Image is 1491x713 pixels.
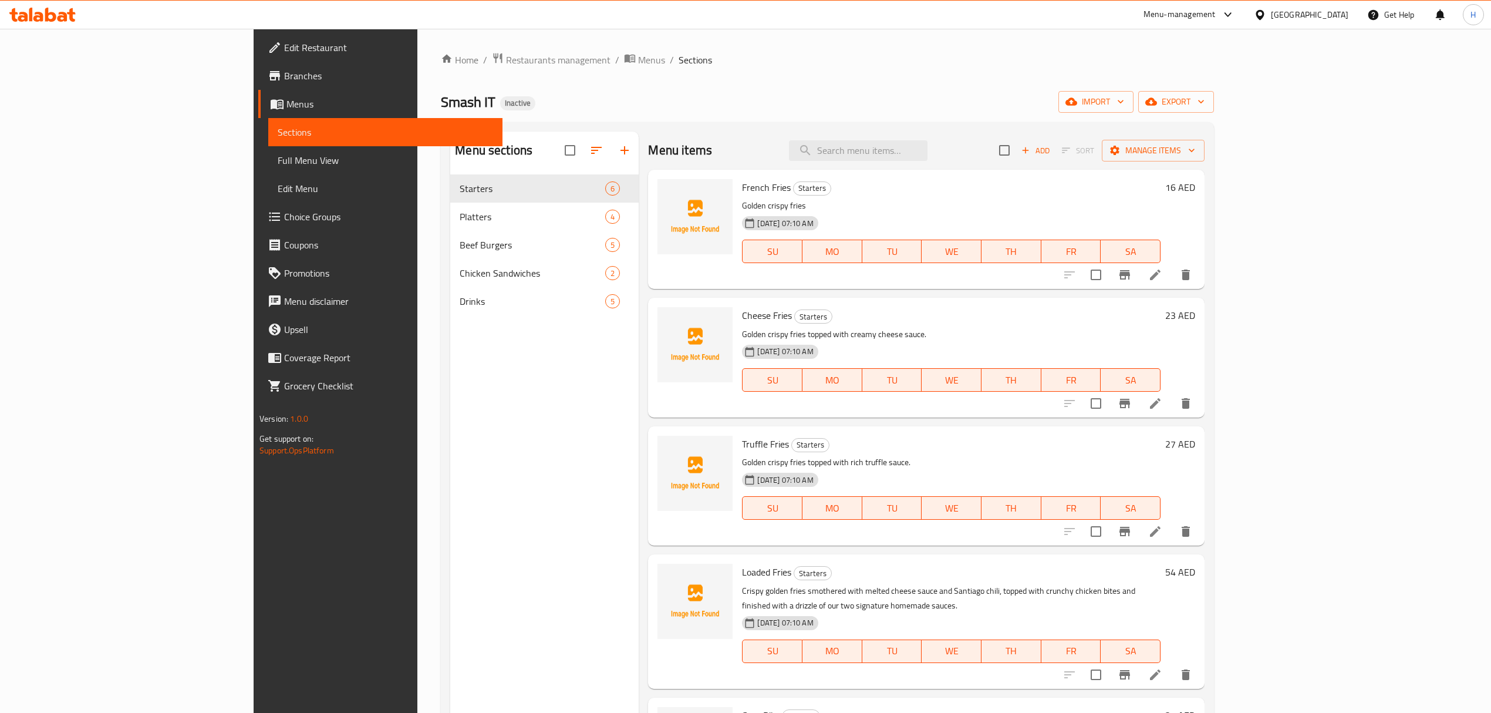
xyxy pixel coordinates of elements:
[1271,8,1348,21] div: [GEOGRAPHIC_DATA]
[284,322,493,337] span: Upsell
[606,211,619,223] span: 4
[657,307,733,382] img: Cheese Fries
[981,368,1041,392] button: TH
[1148,396,1162,411] a: Edit menu item
[1046,500,1097,517] span: FR
[742,496,802,520] button: SU
[290,411,308,426] span: 1.0.0
[747,500,798,517] span: SU
[506,53,610,67] span: Restaurants management
[284,41,493,55] span: Edit Restaurant
[1084,391,1108,416] span: Select to update
[268,174,502,203] a: Edit Menu
[259,411,288,426] span: Version:
[807,243,858,260] span: MO
[1084,519,1108,544] span: Select to update
[648,142,712,159] h2: Menu items
[258,62,502,90] a: Branches
[742,368,802,392] button: SU
[802,640,862,663] button: MO
[802,496,862,520] button: MO
[747,643,798,660] span: SU
[605,294,620,308] div: items
[284,379,493,393] span: Grocery Checklist
[1101,368,1161,392] button: SA
[802,368,862,392] button: MO
[258,33,502,62] a: Edit Restaurant
[450,203,639,231] div: Platters4
[1068,95,1124,109] span: import
[582,136,610,164] span: Sort sections
[284,69,493,83] span: Branches
[500,96,535,110] div: Inactive
[606,268,619,279] span: 2
[1165,179,1195,196] h6: 16 AED
[286,97,493,111] span: Menus
[742,240,802,263] button: SU
[981,496,1041,520] button: TH
[638,53,665,67] span: Menus
[742,435,789,453] span: Truffle Fries
[1148,95,1205,109] span: export
[1041,496,1101,520] button: FR
[1101,496,1161,520] button: SA
[284,351,493,365] span: Coverage Report
[1046,643,1097,660] span: FR
[1041,368,1101,392] button: FR
[605,181,620,196] div: items
[867,500,917,517] span: TU
[862,640,922,663] button: TU
[460,210,605,224] span: Platters
[460,181,605,196] span: Starters
[1017,142,1054,160] button: Add
[1165,564,1195,580] h6: 54 AED
[450,259,639,287] div: Chicken Sandwiches2
[926,643,977,660] span: WE
[986,500,1037,517] span: TH
[258,203,502,231] a: Choice Groups
[862,240,922,263] button: TU
[1148,668,1162,682] a: Edit menu item
[1143,8,1216,22] div: Menu-management
[742,179,791,196] span: French Fries
[986,372,1037,389] span: TH
[1111,143,1195,158] span: Manage items
[742,455,1161,470] p: Golden crispy fries topped with rich truffle sauce.
[450,170,639,320] nav: Menu sections
[1101,640,1161,663] button: SA
[258,372,502,400] a: Grocery Checklist
[807,372,858,389] span: MO
[1084,263,1108,287] span: Select to update
[986,243,1037,260] span: TH
[791,438,829,452] div: Starters
[986,643,1037,660] span: TH
[278,181,493,196] span: Edit Menu
[259,431,313,446] span: Get support on:
[284,210,493,224] span: Choice Groups
[460,266,605,280] span: Chicken Sandwiches
[284,238,493,252] span: Coupons
[258,90,502,118] a: Menus
[747,243,798,260] span: SU
[606,240,619,251] span: 5
[268,146,502,174] a: Full Menu View
[1148,524,1162,539] a: Edit menu item
[605,266,620,280] div: items
[1470,8,1476,21] span: H
[794,566,832,580] div: Starters
[1105,643,1156,660] span: SA
[1020,144,1051,157] span: Add
[492,52,610,68] a: Restaurants management
[794,181,831,195] span: Starters
[1105,243,1156,260] span: SA
[460,238,605,252] span: Beef Burgers
[794,310,832,324] div: Starters
[657,179,733,254] img: French Fries
[867,372,917,389] span: TU
[1172,517,1200,546] button: delete
[742,199,1161,213] p: Golden crispy fries
[460,294,605,308] span: Drinks
[450,174,639,203] div: Starters6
